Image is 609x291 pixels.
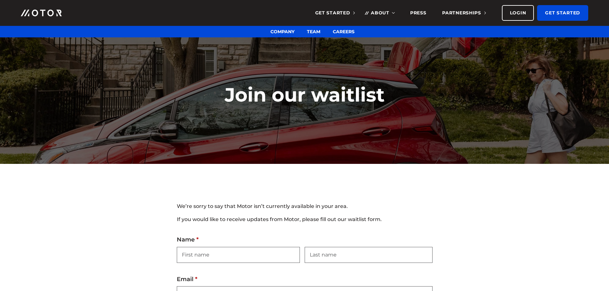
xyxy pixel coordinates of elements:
a: Careers [333,29,355,34]
span: About [371,10,394,16]
a: Login [502,5,534,21]
p: If you would like to receive updates from Motor, please fill out our waitlist form. [177,215,433,224]
label: Email [177,276,433,286]
h1: Join our waitlist [201,83,409,106]
legend: Name [177,236,199,247]
a: Get Started [537,5,588,21]
a: Company [270,29,294,34]
span: Partnerships [442,10,486,16]
p: We’re sorry to say that Motor isn’t currently available in your area. [177,202,433,211]
a: Team [307,29,320,34]
input: First name [177,247,300,263]
span: Get Started [315,10,355,16]
img: Motor [21,10,62,16]
input: Last name [305,247,433,263]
